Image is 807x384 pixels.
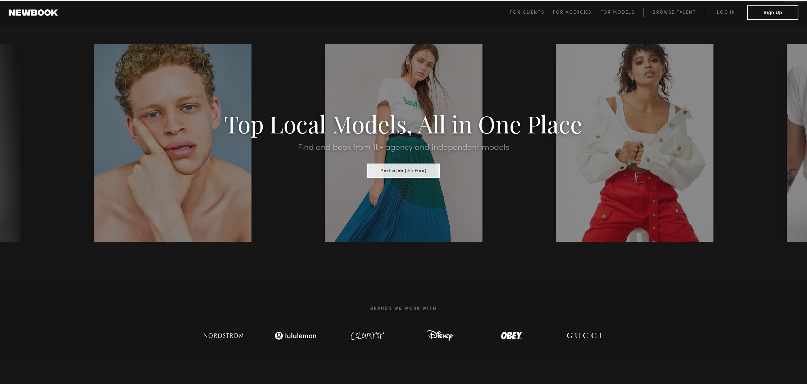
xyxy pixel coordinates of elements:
a: Post a Job (it’s free) [367,166,440,174]
button: Sign Up [747,5,798,20]
img: logo-nordstrom.svg [199,329,249,343]
h2: Find and book from 1k+ agency and independent models [60,143,747,152]
h1: Top Local Models, All in One Place [60,112,747,135]
img: logo-disney.svg [416,329,463,343]
span: For Agencies [553,10,591,15]
img: logo-obey.svg [488,329,535,343]
span: For Clients [510,10,544,15]
img: logo-lulu.svg [271,329,321,343]
img: logo-gucci.svg [560,329,607,343]
img: logo-colour-pop.svg [344,329,391,343]
a: For Models [600,8,644,17]
a: Log in [705,8,747,17]
a: For Clients [510,8,553,17]
button: Post a Job (it’s free) [367,164,440,178]
h2: Brands We Work With [188,298,620,320]
a: For Agencies [553,8,600,17]
span: For Models [600,10,635,15]
a: Browse Talent [643,8,705,17]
